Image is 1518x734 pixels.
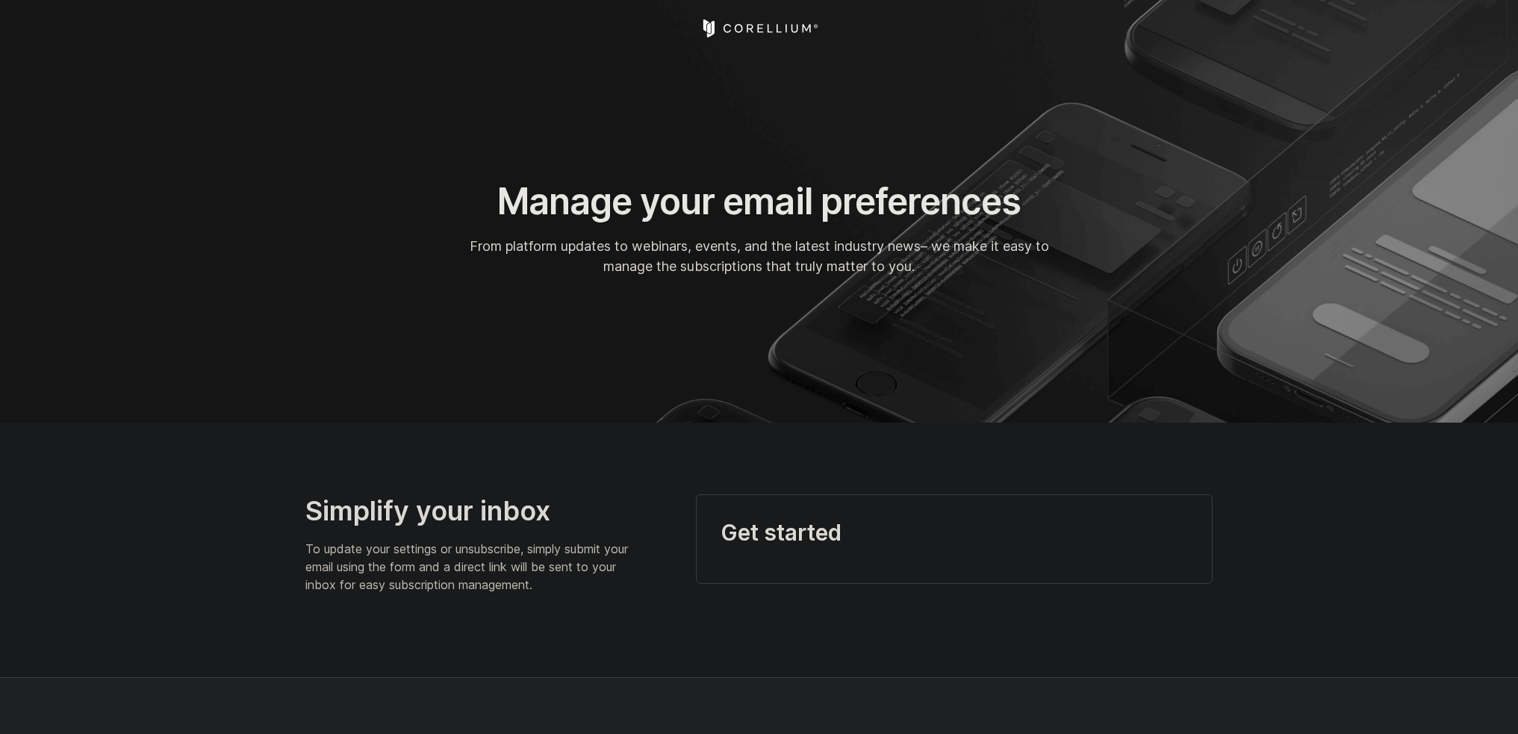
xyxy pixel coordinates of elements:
a: Corellium Home [700,19,818,37]
h3: Get started [721,519,1189,547]
h1: Manage your email preferences [461,179,1058,224]
h2: Simplify your inbox [305,494,630,528]
p: From platform updates to webinars, events, and the latest industry news– we make it easy to manag... [461,236,1058,276]
p: To update your settings or unsubscribe, simply submit your email using the form and a direct link... [305,540,630,594]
